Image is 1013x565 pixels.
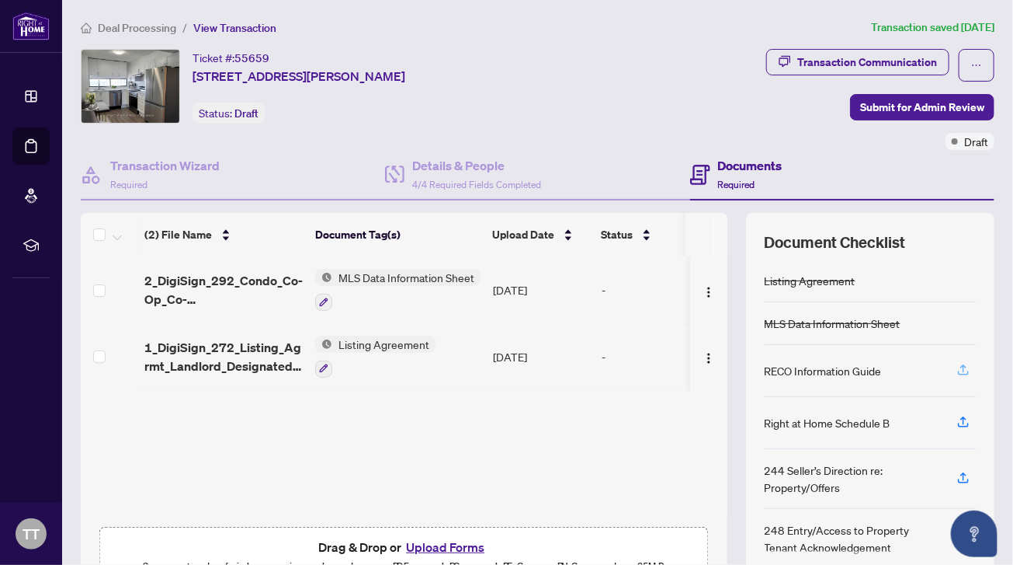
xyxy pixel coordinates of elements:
[98,21,176,35] span: Deal Processing
[765,414,890,431] div: Right at Home Schedule B
[193,67,405,85] span: [STREET_ADDRESS][PERSON_NAME]
[23,523,40,545] span: TT
[401,537,489,557] button: Upload Forms
[871,19,994,37] article: Transaction saved [DATE]
[412,179,541,190] span: 4/4 Required Fields Completed
[144,271,303,309] span: 2_DigiSign_292_Condo_Co-Op_Co-Ownership_Time_Share_-_Lease_Sub-Lease_MLS_Data_Information_Form_-_...
[718,156,782,175] h4: Documents
[850,94,994,120] button: Submit for Admin Review
[765,462,938,496] div: 244 Seller’s Direction re: Property/Offers
[971,60,982,71] span: ellipsis
[193,21,276,35] span: View Transaction
[110,156,220,175] h4: Transaction Wizard
[234,106,258,120] span: Draft
[315,336,332,353] img: Status Icon
[82,50,179,123] img: IMG-W12438935_1.jpg
[193,49,269,67] div: Ticket #:
[696,277,721,302] button: Logo
[765,315,900,332] div: MLS Data Information Sheet
[182,19,187,37] li: /
[602,348,721,365] div: -
[964,133,988,150] span: Draft
[144,226,212,243] span: (2) File Name
[234,51,269,65] span: 55659
[138,213,309,256] th: (2) File Name
[765,232,906,253] span: Document Checklist
[595,213,727,256] th: Status
[765,362,882,379] div: RECO Information Guide
[412,156,541,175] h4: Details & People
[486,213,595,256] th: Upload Date
[766,49,949,75] button: Transaction Communication
[487,256,595,323] td: [DATE]
[696,344,721,369] button: Logo
[718,179,755,190] span: Required
[81,23,92,33] span: home
[703,352,715,364] img: Logo
[332,336,435,353] span: Listing Agreement
[309,213,486,256] th: Document Tag(s)
[602,281,721,298] div: -
[860,95,984,120] span: Submit for Admin Review
[765,521,938,556] div: 248 Entry/Access to Property Tenant Acknowledgement
[332,269,480,286] span: MLS Data Information Sheet
[315,336,435,378] button: Status IconListing Agreement
[492,226,554,243] span: Upload Date
[487,323,595,390] td: [DATE]
[318,537,489,557] span: Drag & Drop or
[797,50,937,75] div: Transaction Communication
[144,338,303,375] span: 1_DigiSign_272_Listing_Agrmt_Landlord_Designated_Rep_Agrmt_Auth_to_Offer_for_Lease_-_PropTx-[PERS...
[12,12,50,40] img: logo
[315,269,332,286] img: Status Icon
[765,272,855,289] div: Listing Agreement
[315,269,480,311] button: Status IconMLS Data Information Sheet
[110,179,147,190] span: Required
[193,103,265,124] div: Status:
[951,511,997,557] button: Open asap
[703,286,715,298] img: Logo
[601,226,633,243] span: Status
